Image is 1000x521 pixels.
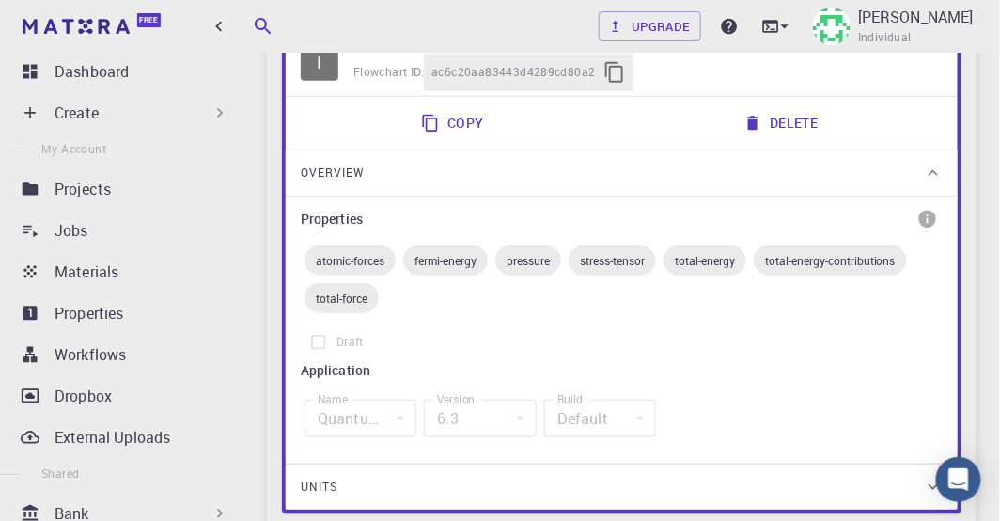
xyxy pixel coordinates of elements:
p: External Uploads [55,426,170,449]
span: Overview [301,158,365,188]
span: ac6c20aa83443d4289cd80a2 [431,63,596,82]
a: Workflows [15,336,237,373]
p: Projects [55,178,111,200]
span: total-energy [664,253,746,268]
div: Open Intercom Messenger [936,457,981,502]
p: Dropbox [55,385,112,407]
p: Properties [55,302,124,324]
button: Copy [410,104,499,142]
p: Jobs [55,219,88,242]
span: Draft [336,333,364,352]
span: Shared [41,466,79,481]
div: Quantum Espresso [305,400,416,437]
button: info [913,204,943,234]
div: 6.3 [424,400,536,437]
div: Overview [286,150,958,196]
img: logo [23,19,130,34]
span: total-energy-contributions [754,253,907,268]
p: Workflows [55,343,126,366]
span: Free [139,15,158,25]
span: Support [38,13,105,30]
span: Individual [858,28,912,47]
span: fermi-energy [403,253,488,268]
p: Materials [55,260,118,283]
span: My Account [41,141,106,156]
label: Name [318,392,348,408]
a: Upgrade [599,11,701,41]
span: Units [301,472,337,502]
span: atomic-forces [305,253,396,268]
label: Version [437,392,476,408]
a: Properties [15,294,237,332]
span: total-force [305,291,379,306]
label: Build [557,392,584,408]
img: moaid k hussain [813,8,851,45]
h6: Application [301,360,660,381]
a: Materials [15,253,237,291]
div: Units [286,465,958,510]
h6: Properties [301,209,363,229]
div: Default [544,400,656,437]
span: Idle [301,43,338,81]
p: Dashboard [55,60,129,83]
span: Flowchart ID: [353,64,424,79]
p: [PERSON_NAME] [858,6,974,28]
a: Dashboard [15,53,237,90]
div: I [301,43,338,81]
a: Jobs [15,212,237,249]
div: Create [15,94,237,132]
a: External Uploads [15,418,237,456]
p: Create [55,102,99,124]
span: pressure [495,253,561,268]
a: Projects [15,170,237,208]
button: Delete [732,104,833,142]
a: Dropbox [15,377,237,415]
span: stress-tensor [569,253,656,268]
a: Free [19,11,168,41]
